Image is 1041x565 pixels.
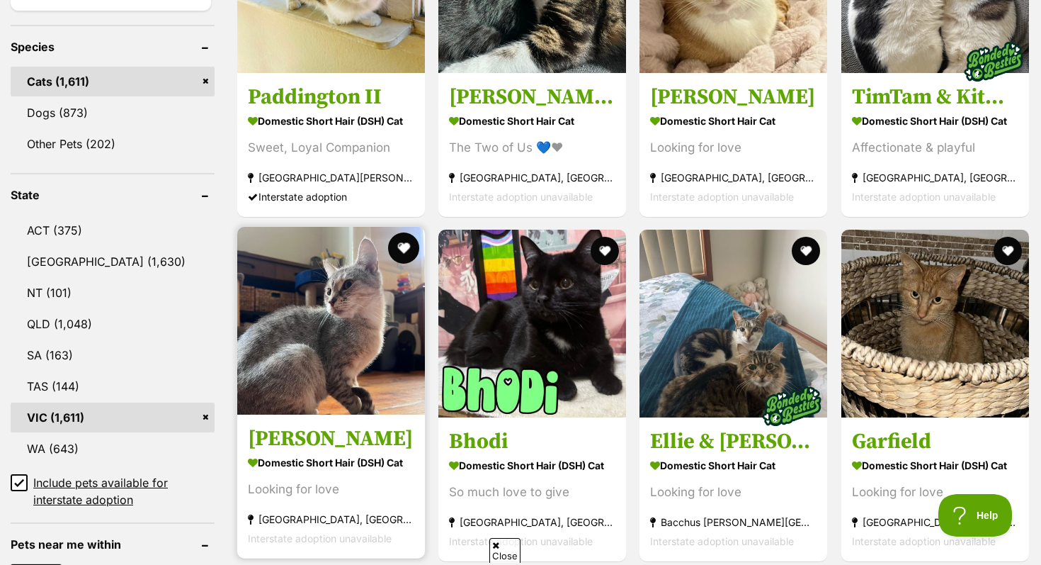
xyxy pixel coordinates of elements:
[591,237,619,265] button: favourite
[639,230,827,418] img: Ellie & Munchie - Domestic Short Hair Cat
[449,83,615,110] h3: [PERSON_NAME] & [PERSON_NAME]
[237,227,425,415] img: Luna - Domestic Short Hair (DSH) Cat
[248,167,414,186] strong: [GEOGRAPHIC_DATA][PERSON_NAME][GEOGRAPHIC_DATA]
[449,483,615,502] div: So much love to give
[248,110,414,130] strong: Domestic Short Hair (DSH) Cat
[852,483,1018,502] div: Looking for love
[11,129,215,159] a: Other Pets (202)
[449,455,615,476] strong: Domestic Short Hair (DSH) Cat
[248,186,414,206] div: Interstate adoption
[438,230,626,418] img: Bhodi - Domestic Short Hair (DSH) Cat
[449,190,593,202] span: Interstate adoption unavailable
[11,403,215,432] a: VIC (1,611)
[852,138,1018,157] div: Affectionate & playful
[11,309,215,339] a: QLD (1,048)
[757,371,828,442] img: bonded besties
[11,278,215,308] a: NT (101)
[852,167,1018,186] strong: [GEOGRAPHIC_DATA], [GEOGRAPHIC_DATA]
[248,83,414,110] h3: Paddington II
[449,535,593,547] span: Interstate adoption unavailable
[639,72,827,216] a: [PERSON_NAME] Domestic Short Hair Cat Looking for love [GEOGRAPHIC_DATA], [GEOGRAPHIC_DATA] Inter...
[11,67,215,96] a: Cats (1,611)
[650,428,817,455] h3: Ellie & [PERSON_NAME]
[438,418,626,561] a: Bhodi Domestic Short Hair (DSH) Cat So much love to give [GEOGRAPHIC_DATA], [GEOGRAPHIC_DATA] Int...
[248,480,414,499] div: Looking for love
[11,40,215,53] header: Species
[650,190,794,202] span: Interstate adoption unavailable
[449,428,615,455] h3: Bhodi
[650,83,817,110] h3: [PERSON_NAME]
[449,110,615,130] strong: Domestic Short Hair Cat
[248,425,414,452] h3: [PERSON_NAME]
[248,452,414,473] strong: Domestic Short Hair (DSH) Cat
[449,513,615,532] strong: [GEOGRAPHIC_DATA], [GEOGRAPHIC_DATA]
[650,167,817,186] strong: [GEOGRAPHIC_DATA], [GEOGRAPHIC_DATA]
[237,415,425,559] a: [PERSON_NAME] Domestic Short Hair (DSH) Cat Looking for love [GEOGRAPHIC_DATA], [GEOGRAPHIC_DATA]...
[650,455,817,476] strong: Domestic Short Hair Cat
[11,371,215,401] a: TAS (144)
[650,513,817,532] strong: Bacchus [PERSON_NAME][GEOGRAPHIC_DATA]
[650,138,817,157] div: Looking for love
[792,237,821,265] button: favourite
[489,538,520,563] span: Close
[237,72,425,216] a: Paddington II Domestic Short Hair (DSH) Cat Sweet, Loyal Companion [GEOGRAPHIC_DATA][PERSON_NAME]...
[650,535,794,547] span: Interstate adoption unavailable
[11,98,215,128] a: Dogs (873)
[11,474,215,508] a: Include pets available for interstate adoption
[639,418,827,561] a: Ellie & [PERSON_NAME] Domestic Short Hair Cat Looking for love Bacchus [PERSON_NAME][GEOGRAPHIC_D...
[449,138,615,157] div: The Two of Us 💙❤
[11,538,215,551] header: Pets near me within
[11,189,215,201] header: State
[852,535,996,547] span: Interstate adoption unavailable
[852,513,1018,532] strong: [GEOGRAPHIC_DATA], [GEOGRAPHIC_DATA]
[938,494,1013,537] iframe: Help Scout Beacon - Open
[852,428,1018,455] h3: Garfield
[958,26,1029,96] img: bonded besties
[852,190,996,202] span: Interstate adoption unavailable
[33,474,215,508] span: Include pets available for interstate adoption
[852,110,1018,130] strong: Domestic Short Hair (DSH) Cat
[841,418,1029,561] a: Garfield Domestic Short Hair (DSH) Cat Looking for love [GEOGRAPHIC_DATA], [GEOGRAPHIC_DATA] Inte...
[388,233,419,264] button: favourite
[650,483,817,502] div: Looking for love
[650,110,817,130] strong: Domestic Short Hair Cat
[11,216,215,245] a: ACT (375)
[248,138,414,157] div: Sweet, Loyal Companion
[11,247,215,276] a: [GEOGRAPHIC_DATA] (1,630)
[11,340,215,370] a: SA (163)
[449,167,615,186] strong: [GEOGRAPHIC_DATA], [GEOGRAPHIC_DATA]
[994,237,1022,265] button: favourite
[11,434,215,464] a: WA (643)
[438,72,626,216] a: [PERSON_NAME] & [PERSON_NAME] Domestic Short Hair Cat The Two of Us 💙❤ [GEOGRAPHIC_DATA], [GEOGRA...
[852,83,1018,110] h3: TimTam & KitKat
[852,455,1018,476] strong: Domestic Short Hair (DSH) Cat
[248,510,414,529] strong: [GEOGRAPHIC_DATA], [GEOGRAPHIC_DATA]
[841,230,1029,418] img: Garfield - Domestic Short Hair (DSH) Cat
[841,72,1029,216] a: TimTam & KitKat Domestic Short Hair (DSH) Cat Affectionate & playful [GEOGRAPHIC_DATA], [GEOGRAPH...
[248,532,392,544] span: Interstate adoption unavailable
